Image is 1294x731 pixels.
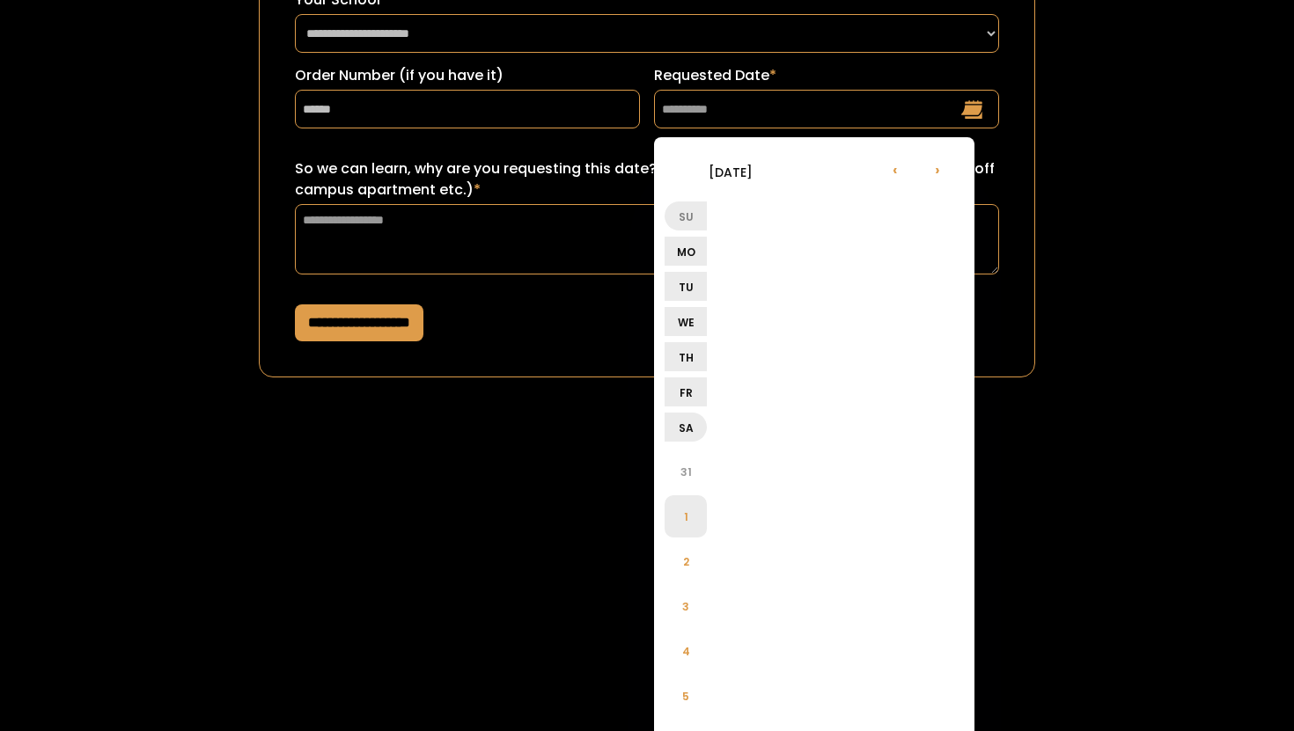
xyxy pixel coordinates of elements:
[665,150,797,193] li: [DATE]
[665,272,707,301] li: Tu
[654,65,999,86] label: Requested Date
[916,148,959,190] li: ›
[665,630,707,672] li: 4
[665,237,707,266] li: Mo
[295,65,640,86] label: Order Number (if you have it)
[665,307,707,336] li: We
[665,540,707,582] li: 2
[665,585,707,627] li: 3
[665,450,707,493] li: 31
[874,148,916,190] li: ‹
[665,201,707,230] li: Su
[665,342,707,371] li: Th
[295,158,999,201] label: So we can learn, why are you requesting this date? (ex: sorority recruitment, lease turn over for...
[665,675,707,717] li: 5
[665,377,707,406] li: Fr
[665,413,707,442] li: Sa
[665,495,707,537] li: 1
